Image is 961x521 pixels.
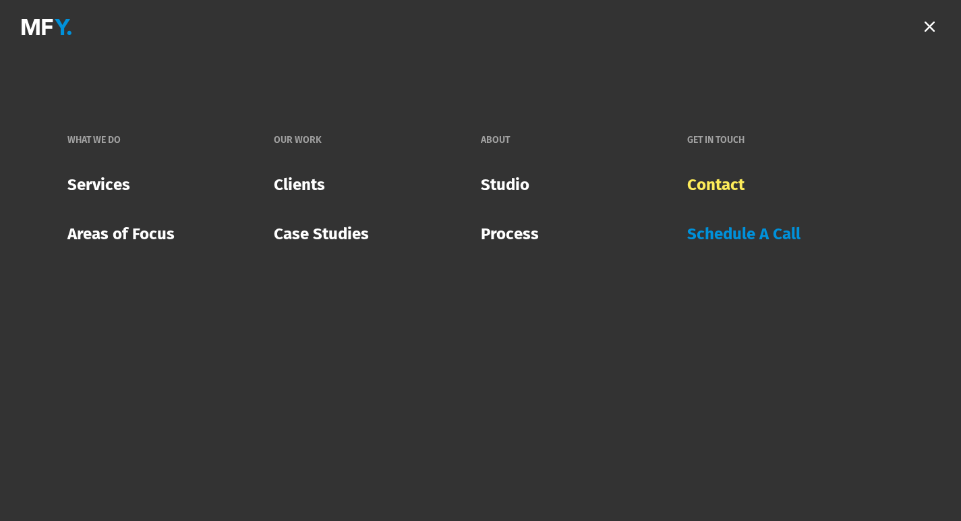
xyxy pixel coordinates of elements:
[67,125,127,155] a: What We Do
[481,125,517,155] a: About
[67,214,175,253] a: Areas of Focus
[687,125,751,155] a: Get In Touch
[67,165,130,204] a: Services
[274,165,325,204] a: Clients
[481,214,539,253] a: Process
[687,214,800,253] a: Schedule A Call
[687,165,745,204] a: Contact
[274,125,328,155] a: Our Work
[481,165,529,204] a: Studio
[274,214,369,253] a: Case Studies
